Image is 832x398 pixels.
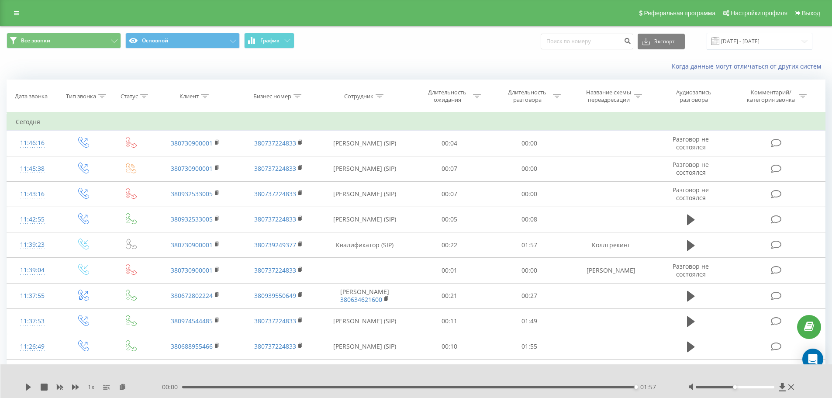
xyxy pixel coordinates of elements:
a: 380737224833 [254,266,296,274]
td: [PERSON_NAME] (SIP) [320,308,410,334]
div: Сотрудник [344,93,373,100]
div: Тип звонка [66,93,96,100]
div: Accessibility label [733,385,737,389]
a: 380974544485 [171,317,213,325]
div: 11:39:23 [16,236,49,253]
td: 01:57 [490,232,570,258]
button: Все звонки [7,33,121,48]
div: Аудиозапись разговора [665,89,722,104]
td: 00:10 [410,360,490,385]
div: 11:25:00 [16,363,49,381]
a: 380737224833 [254,215,296,223]
td: [PERSON_NAME] [320,283,410,308]
td: [PERSON_NAME] (SIP) [320,207,410,232]
td: 00:21 [410,283,490,308]
a: 380730900001 [171,164,213,173]
td: [PERSON_NAME] [320,360,410,385]
span: 00:00 [162,383,182,391]
a: 380739249377 [254,241,296,249]
div: Комментарий/категория звонка [746,89,797,104]
td: 00:07 [410,156,490,181]
a: 380634621600 [340,295,382,304]
a: 380737224833 [254,139,296,147]
a: 380737224833 [254,190,296,198]
a: 380672802224 [171,291,213,300]
span: Все звонки [21,37,50,44]
span: 01:57 [640,383,656,391]
div: Дата звонка [15,93,48,100]
td: 00:00 [490,156,570,181]
div: 11:45:38 [16,160,49,177]
a: 380737224833 [254,164,296,173]
td: 00:07 [410,181,490,207]
td: 01:49 [490,308,570,334]
div: Длительность ожидания [424,89,471,104]
button: Основной [125,33,240,48]
td: 00:05 [410,207,490,232]
div: 11:37:53 [16,313,49,330]
div: 11:37:55 [16,287,49,305]
span: Разговор не состоялся [673,135,709,151]
td: [PERSON_NAME] (SIP) [320,334,410,359]
td: Сегодня [7,113,825,131]
span: Разговор не состоялся [673,262,709,278]
div: 11:42:55 [16,211,49,228]
a: 380737224833 [254,342,296,350]
a: 380932533005 [171,215,213,223]
div: 11:39:04 [16,262,49,279]
span: Выход [802,10,820,17]
button: График [244,33,294,48]
div: Клиент [180,93,199,100]
a: 380730900001 [171,241,213,249]
div: 11:46:16 [16,135,49,152]
span: Разговор не состоялся [673,160,709,177]
td: 00:10 [410,334,490,359]
div: Длительность разговора [504,89,551,104]
div: 11:43:16 [16,186,49,203]
span: Разговор не состоялся [673,186,709,202]
td: 00:00 [490,258,570,283]
button: Экспорт [638,34,685,49]
a: Когда данные могут отличаться от других систем [672,62,825,70]
div: Accessibility label [634,385,638,389]
a: 380737224833 [254,317,296,325]
a: 380730900001 [171,266,213,274]
td: 00:27 [490,283,570,308]
td: Квалификатор (SIP) [320,232,410,258]
td: [PERSON_NAME] (SIP) [320,131,410,156]
div: Статус [121,93,138,100]
span: График [260,38,280,44]
td: [PERSON_NAME] (SIP) [320,156,410,181]
td: Коллтрекинг [569,232,652,258]
td: 00:32 [490,360,570,385]
input: Поиск по номеру [541,34,633,49]
td: 00:00 [490,131,570,156]
div: Название схемы переадресации [585,89,632,104]
td: 00:01 [410,258,490,283]
span: Настройки профиля [731,10,787,17]
div: 11:26:49 [16,338,49,355]
span: 1 x [88,383,94,391]
td: [PERSON_NAME] [569,258,652,283]
a: 380688955466 [171,342,213,350]
div: Open Intercom Messenger [802,349,823,370]
td: [PERSON_NAME] (SIP) [320,181,410,207]
a: 380730900001 [171,139,213,147]
td: 01:55 [490,334,570,359]
td: 00:11 [410,308,490,334]
td: 00:00 [490,181,570,207]
td: 00:22 [410,232,490,258]
div: Бизнес номер [253,93,291,100]
td: 00:08 [490,207,570,232]
span: Реферальная программа [644,10,715,17]
td: 00:04 [410,131,490,156]
a: 380932533005 [171,190,213,198]
a: 380939550649 [254,291,296,300]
